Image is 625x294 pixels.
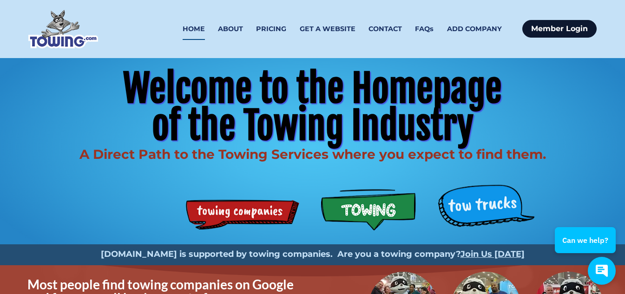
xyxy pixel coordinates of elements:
[28,10,98,48] img: Towing.com Logo
[300,18,355,40] a: GET A WEBSITE
[256,18,286,40] a: PRICING
[368,18,402,40] a: CONTACT
[415,18,434,40] a: FAQs
[548,202,625,294] iframe: Conversations
[101,249,461,259] strong: [DOMAIN_NAME] is supported by towing companies. Are you a towing company?
[218,18,243,40] a: ABOUT
[79,146,546,162] span: A Direct Path to the Towing Services where you expect to find them.
[461,249,525,259] a: Join Us [DATE]
[183,18,205,40] a: HOME
[123,65,502,112] span: Welcome to the Homepage
[522,20,597,38] a: Member Login
[447,18,502,40] a: ADD COMPANY
[152,102,474,149] span: of the Towing Industry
